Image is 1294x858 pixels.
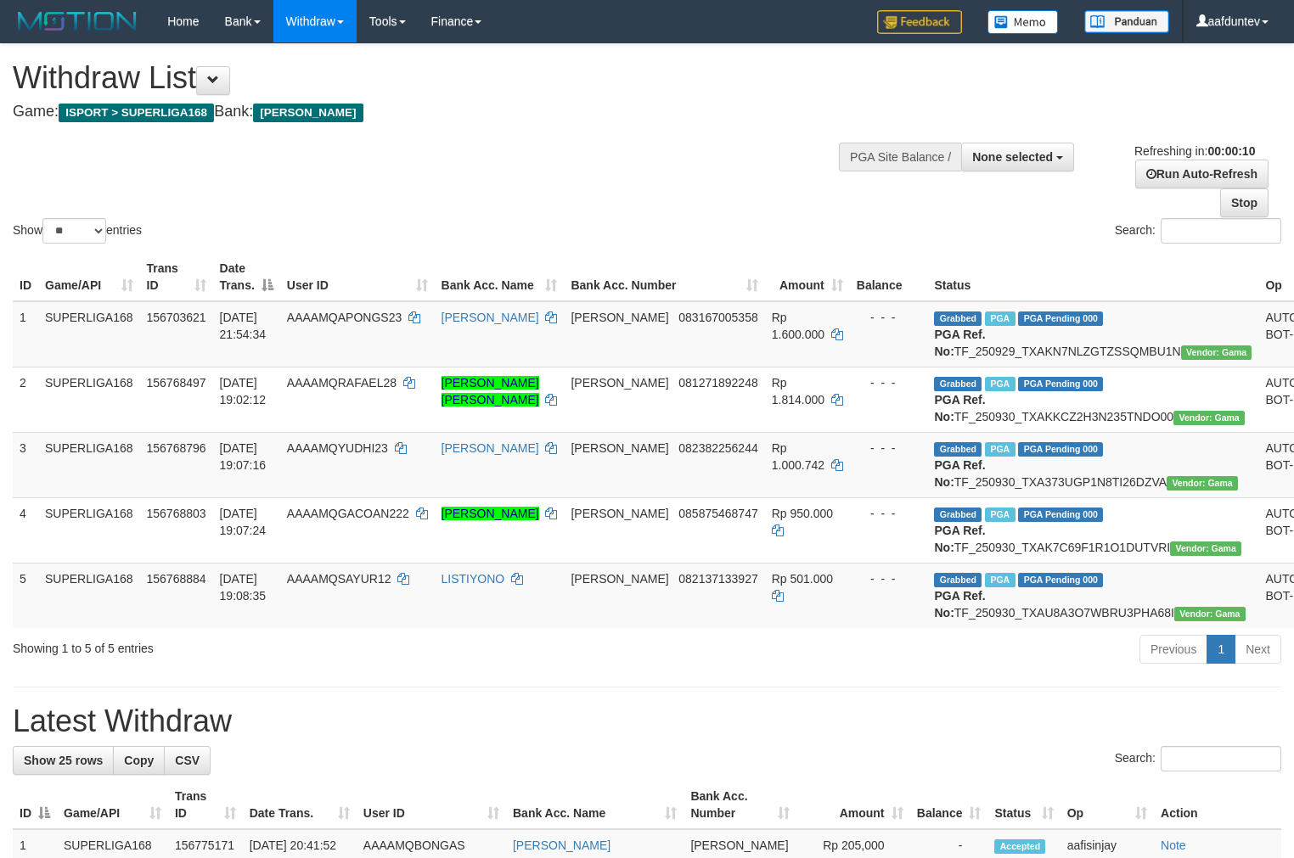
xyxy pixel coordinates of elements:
td: 3 [13,432,38,497]
td: 4 [13,497,38,563]
span: [DATE] 19:07:16 [220,441,267,472]
th: Trans ID: activate to sort column ascending [140,253,213,301]
a: Note [1161,838,1186,852]
input: Search: [1161,218,1281,244]
span: Vendor URL: https://trx31.1velocity.biz [1174,607,1246,621]
span: [PERSON_NAME] [571,441,668,455]
div: - - - [857,440,921,457]
span: Grabbed [934,377,982,391]
span: Copy 082382256244 to clipboard [678,441,757,455]
a: [PERSON_NAME] [442,311,539,324]
b: PGA Ref. No: [934,458,985,489]
div: - - - [857,570,921,587]
div: PGA Site Balance / [839,143,961,171]
a: CSV [164,746,211,775]
th: User ID: activate to sort column ascending [280,253,435,301]
span: [DATE] 19:08:35 [220,572,267,603]
a: LISTIYONO [442,572,505,586]
label: Search: [1115,746,1281,771]
td: TF_250930_TXAU8A3O7WBRU3PHA68I [927,563,1258,628]
span: [DATE] 19:02:12 [220,376,267,407]
span: Rp 950.000 [772,507,833,520]
th: Game/API: activate to sort column ascending [57,781,168,829]
span: [PERSON_NAME] [253,104,363,122]
span: Refreshing in: [1134,144,1255,158]
th: Bank Acc. Name: activate to sort column ascending [506,781,684,829]
span: Copy 081271892248 to clipboard [678,376,757,390]
span: [DATE] 19:07:24 [220,507,267,537]
a: 1 [1207,635,1235,664]
b: PGA Ref. No: [934,393,985,423]
span: PGA Pending [1018,377,1103,391]
span: 156768803 [147,507,206,520]
th: Balance: activate to sort column ascending [910,781,988,829]
img: MOTION_logo.png [13,8,142,34]
th: Bank Acc. Number: activate to sort column ascending [684,781,796,829]
b: PGA Ref. No: [934,589,985,620]
a: [PERSON_NAME] [PERSON_NAME] [442,376,539,407]
span: AAAAMQGACOAN222 [287,507,409,520]
label: Search: [1115,218,1281,244]
span: Show 25 rows [24,754,103,767]
h1: Latest Withdraw [13,704,1281,738]
span: [PERSON_NAME] [571,376,668,390]
th: ID [13,253,38,301]
button: None selected [961,143,1074,171]
td: SUPERLIGA168 [38,301,140,367]
input: Search: [1161,746,1281,771]
img: panduan.png [1084,10,1169,33]
b: PGA Ref. No: [934,524,985,554]
span: ISPORT > SUPERLIGA168 [59,104,214,122]
td: SUPERLIGA168 [38,367,140,432]
th: Op: activate to sort column ascending [1061,781,1154,829]
span: Vendor URL: https://trx31.1velocity.biz [1167,476,1238,491]
th: Amount: activate to sort column ascending [765,253,850,301]
span: [PERSON_NAME] [690,838,788,852]
td: TF_250930_TXAKKCZ2H3N235TNDO00 [927,367,1258,432]
span: Copy [124,754,154,767]
span: Rp 1.600.000 [772,311,824,341]
span: 156768884 [147,572,206,586]
th: Date Trans.: activate to sort column ascending [243,781,357,829]
a: Next [1235,635,1281,664]
div: - - - [857,309,921,326]
div: - - - [857,505,921,522]
span: Vendor URL: https://trx31.1velocity.biz [1173,411,1245,425]
span: Grabbed [934,311,982,326]
span: PGA Pending [1018,508,1103,522]
span: [DATE] 21:54:34 [220,311,267,341]
span: Marked by aafchhiseyha [985,311,1015,326]
td: 5 [13,563,38,628]
th: Bank Acc. Number: activate to sort column ascending [564,253,764,301]
span: Copy 083167005358 to clipboard [678,311,757,324]
th: Balance [850,253,928,301]
th: Amount: activate to sort column ascending [796,781,909,829]
a: Stop [1220,188,1269,217]
th: Action [1154,781,1281,829]
img: Button%20Memo.svg [987,10,1059,34]
td: 1 [13,301,38,367]
th: Status [927,253,1258,301]
span: Rp 1.814.000 [772,376,824,407]
a: Copy [113,746,165,775]
span: Copy 082137133927 to clipboard [678,572,757,586]
span: Marked by aafsoumeymey [985,442,1015,457]
td: SUPERLIGA168 [38,432,140,497]
span: AAAAMQRAFAEL28 [287,376,397,390]
span: Marked by aafsoumeymey [985,508,1015,522]
div: - - - [857,374,921,391]
a: Show 25 rows [13,746,114,775]
span: Accepted [994,839,1045,854]
span: [PERSON_NAME] [571,572,668,586]
h4: Game: Bank: [13,104,846,121]
a: [PERSON_NAME] [442,507,539,520]
span: Rp 1.000.742 [772,441,824,472]
span: Grabbed [934,573,982,587]
th: ID: activate to sort column descending [13,781,57,829]
span: AAAAMQAPONGS23 [287,311,402,324]
a: Previous [1139,635,1207,664]
a: [PERSON_NAME] [513,838,610,852]
span: Marked by aafsoumeymey [985,573,1015,587]
span: PGA Pending [1018,442,1103,457]
a: [PERSON_NAME] [442,441,539,455]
